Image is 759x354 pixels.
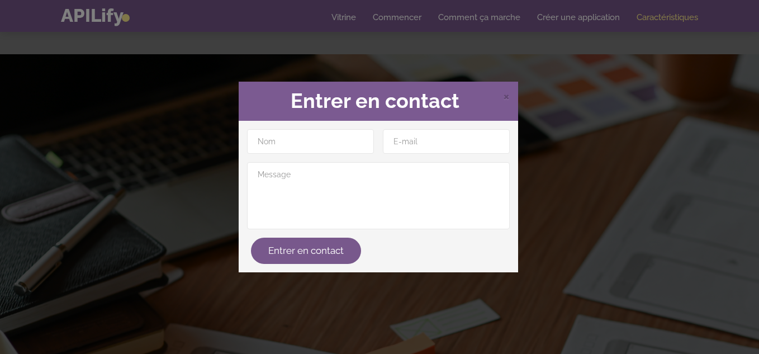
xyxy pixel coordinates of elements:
input: Nom [247,129,374,154]
font: Entrer en contact [268,245,344,256]
button: Entrer en contact [251,238,361,264]
font: Entrer en contact [291,89,459,112]
font: × [503,87,510,104]
span: Fermer [503,89,510,103]
input: E-mail [383,129,510,154]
